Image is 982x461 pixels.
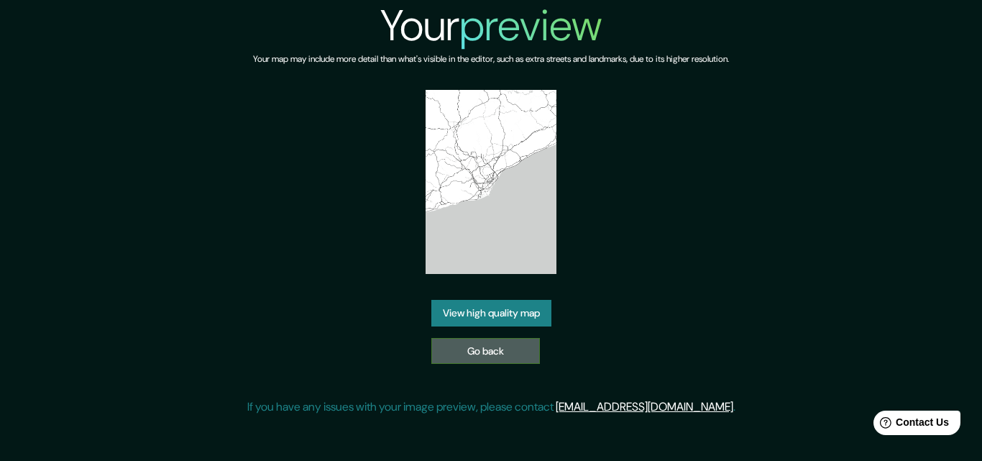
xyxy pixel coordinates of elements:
[854,405,966,445] iframe: Help widget launcher
[247,398,735,416] p: If you have any issues with your image preview, please contact .
[431,338,540,365] a: Go back
[426,90,556,274] img: created-map-preview
[431,300,551,327] a: View high quality map
[556,399,733,414] a: [EMAIL_ADDRESS][DOMAIN_NAME]
[253,52,729,67] h6: Your map may include more detail than what's visible in the editor, such as extra streets and lan...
